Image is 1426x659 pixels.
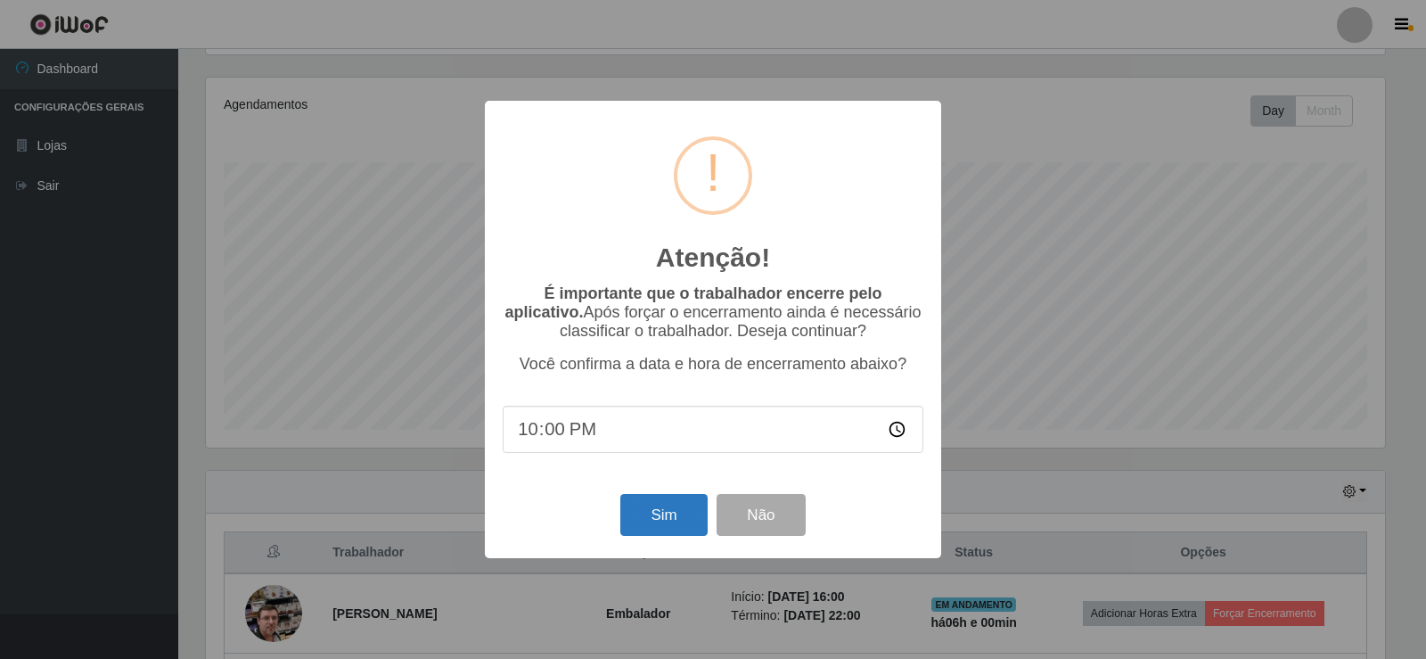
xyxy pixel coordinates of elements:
[503,355,923,374] p: Você confirma a data e hora de encerramento abaixo?
[656,242,770,274] h2: Atenção!
[620,494,707,536] button: Sim
[504,284,881,321] b: É importante que o trabalhador encerre pelo aplicativo.
[717,494,805,536] button: Não
[503,284,923,341] p: Após forçar o encerramento ainda é necessário classificar o trabalhador. Deseja continuar?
